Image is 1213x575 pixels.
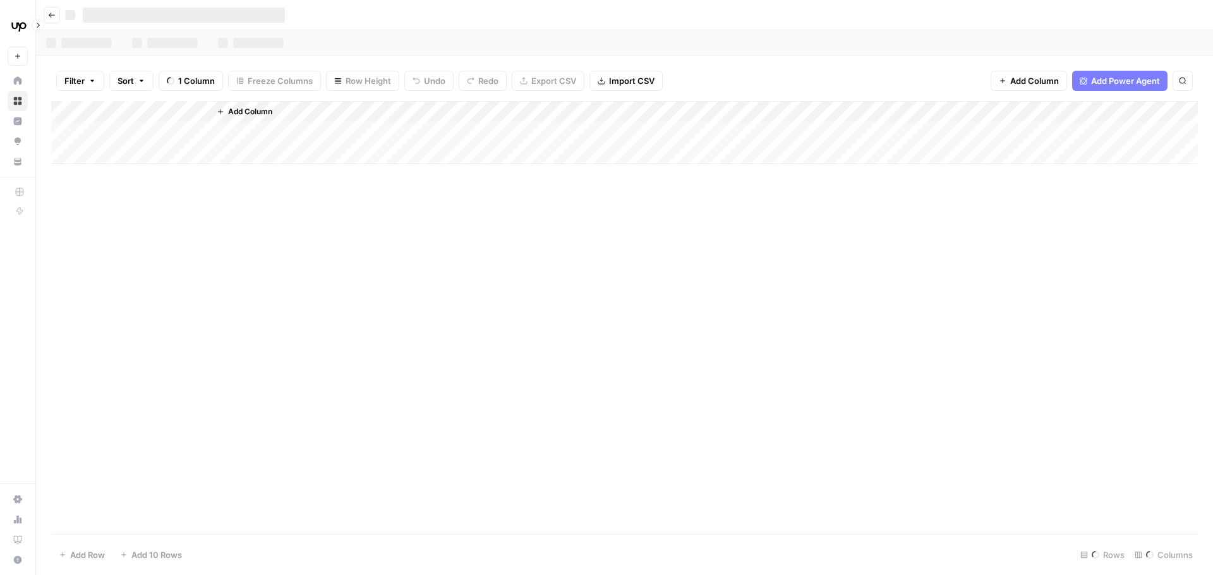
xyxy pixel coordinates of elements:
span: Add Power Agent [1091,74,1160,87]
span: Row Height [346,74,391,87]
div: Columns [1130,545,1198,565]
button: Redo [459,71,507,91]
a: Opportunities [8,131,28,151]
span: Add Column [228,106,272,117]
button: Filter [56,71,104,91]
button: Import CSV [589,71,663,91]
a: Browse [8,91,28,111]
img: Upwork Logo [8,15,30,37]
button: Undo [404,71,454,91]
span: Export CSV [531,74,576,87]
button: Export CSV [512,71,584,91]
span: Add Column [1010,74,1059,87]
span: Redo [478,74,498,87]
button: Workspace: Upwork [8,10,28,42]
span: Freeze Columns [248,74,313,87]
button: Row Height [326,71,399,91]
span: Sort [118,74,134,87]
span: Import CSV [609,74,655,87]
button: Add Column [212,104,277,120]
span: Filter [64,74,85,87]
button: Add Column [991,71,1067,91]
button: Help + Support [8,550,28,570]
a: Settings [8,489,28,509]
button: Add Power Agent [1072,71,1168,91]
a: Learning Hub [8,530,28,550]
span: Add 10 Rows [131,548,182,561]
div: Rows [1075,545,1130,565]
button: Add 10 Rows [112,545,190,565]
a: Home [8,71,28,91]
span: Undo [424,74,445,87]
a: Usage [8,509,28,530]
button: 1 Column [159,71,223,91]
span: Add Row [70,548,105,561]
span: 1 Column [178,74,215,87]
a: Insights [8,111,28,131]
button: Freeze Columns [228,71,321,91]
a: Your Data [8,151,28,172]
button: Sort [109,71,154,91]
button: Add Row [51,545,112,565]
